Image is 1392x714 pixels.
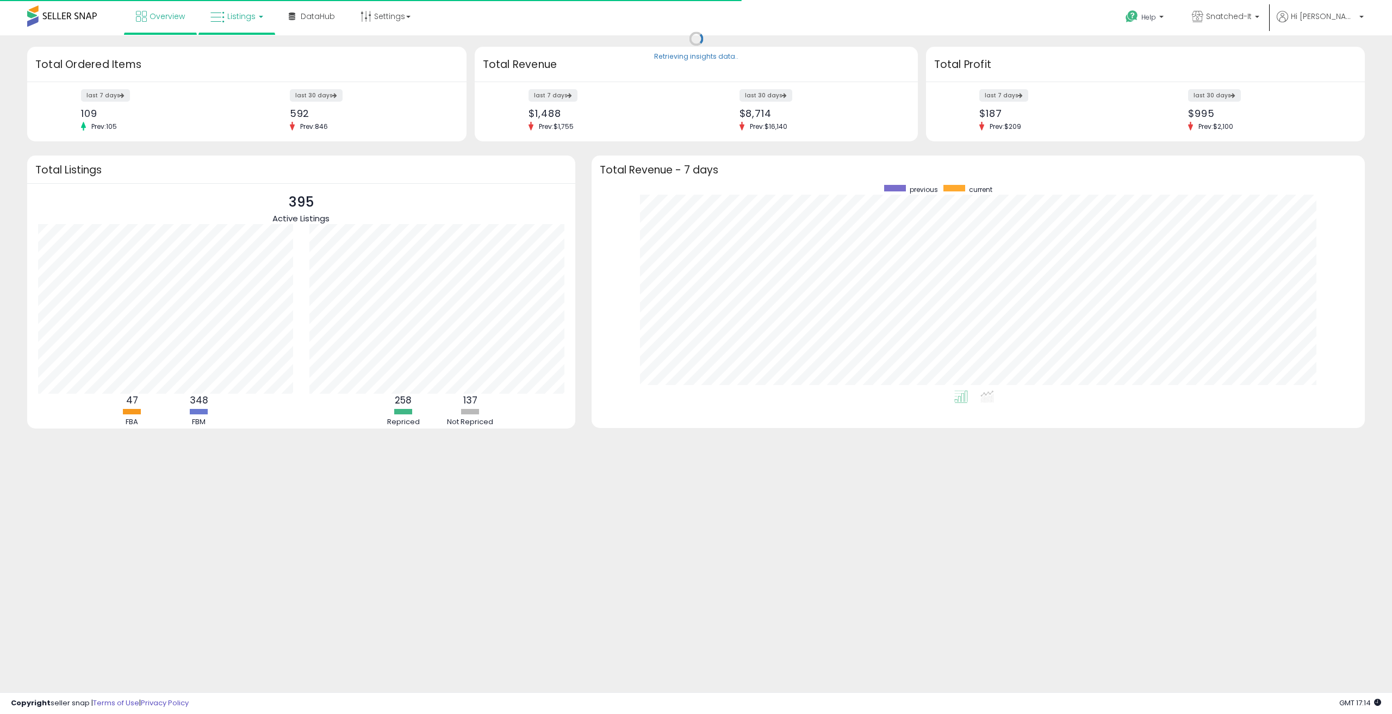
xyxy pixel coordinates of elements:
span: Overview [150,11,185,22]
label: last 7 days [81,89,130,102]
span: Active Listings [272,213,330,224]
h3: Total Revenue - 7 days [600,166,1357,174]
div: FBM [166,417,232,427]
h3: Total Ordered Items [35,57,458,72]
span: Prev: $16,140 [744,122,793,131]
label: last 30 days [1188,89,1241,102]
label: last 7 days [979,89,1028,102]
span: Snatched-It [1206,11,1252,22]
h3: Total Profit [934,57,1357,72]
div: $8,714 [739,108,899,119]
a: Help [1117,2,1174,35]
i: Get Help [1125,10,1139,23]
span: current [969,185,992,194]
span: Hi [PERSON_NAME] [1291,11,1356,22]
div: FBA [100,417,165,427]
div: Not Repriced [438,417,503,427]
span: Prev: $209 [984,122,1027,131]
h3: Total Listings [35,166,567,174]
b: 348 [190,394,208,407]
span: Prev: $2,100 [1193,122,1239,131]
div: Retrieving insights data.. [654,52,738,62]
label: last 30 days [290,89,343,102]
span: Help [1141,13,1156,22]
a: Hi [PERSON_NAME] [1277,11,1364,35]
div: $1,488 [529,108,688,119]
span: Prev: $1,755 [533,122,579,131]
b: 137 [463,394,477,407]
div: 109 [81,108,239,119]
span: Listings [227,11,256,22]
span: previous [910,185,938,194]
div: Repriced [371,417,436,427]
div: $995 [1188,108,1346,119]
span: Prev: 846 [295,122,333,131]
b: 258 [395,394,412,407]
span: Prev: 105 [86,122,122,131]
label: last 30 days [739,89,792,102]
h3: Total Revenue [483,57,910,72]
label: last 7 days [529,89,577,102]
p: 395 [272,192,330,213]
div: $187 [979,108,1137,119]
b: 47 [126,394,138,407]
span: DataHub [301,11,335,22]
div: 592 [290,108,448,119]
